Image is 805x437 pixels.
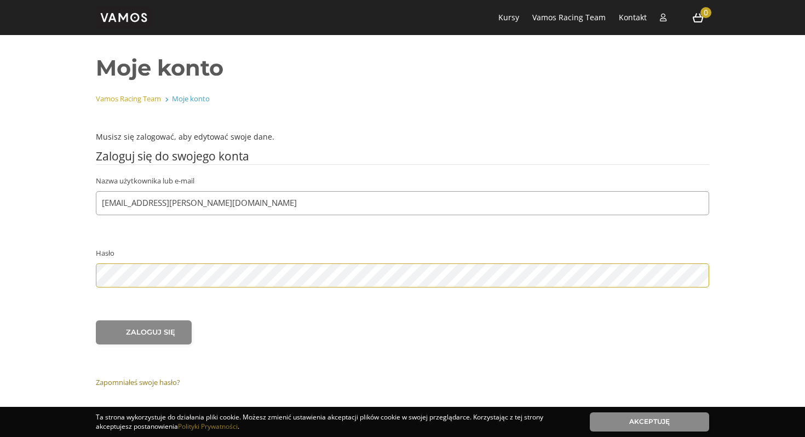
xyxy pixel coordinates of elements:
input: Nazwa użytkownika lub e-mail [96,191,709,215]
div: Ta strona wykorzystuje do działania pliki cookie. Możesz zmienić ustawienia akceptacji plików coo... [96,412,573,432]
img: vamos_solo.png [96,6,152,29]
legend: Zaloguj się do swojego konta [96,148,709,165]
a: Vamos Racing Team [96,94,161,104]
a: Zapomniałeś swoje hasło? [96,377,180,387]
li: Moje konto [170,94,211,104]
label: Nazwa użytkownika lub e-mail [96,176,709,186]
a: Polityki Prywatności [178,422,238,431]
h1: Moje konto [96,34,709,80]
a: Akceptuję [590,412,709,432]
a: Kursy [498,12,519,22]
span: 0 [700,7,711,18]
label: Hasło [96,248,709,258]
a: Kontakt [619,12,647,22]
p: Musisz się zalogować, aby edytować swoje dane. [96,131,709,142]
a: Vamos Racing Team [532,12,606,22]
input: Zaloguj się [96,320,192,345]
